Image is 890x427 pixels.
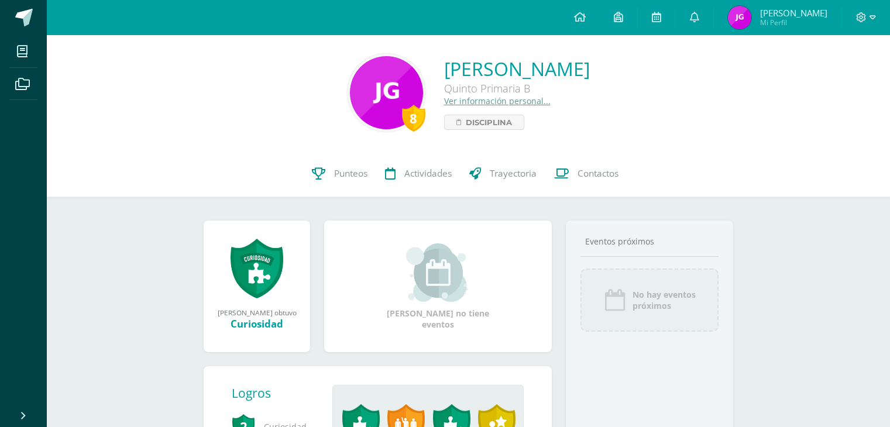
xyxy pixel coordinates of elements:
div: 8 [402,105,425,132]
a: Disciplina [444,115,524,130]
div: [PERSON_NAME] no tiene eventos [380,243,497,330]
div: Eventos próximos [580,236,719,247]
div: Quinto Primaria B [444,81,590,95]
span: [PERSON_NAME] [760,7,827,19]
a: [PERSON_NAME] [444,56,590,81]
div: Logros [232,385,323,401]
img: event_small.png [406,243,470,302]
span: Trayectoria [490,167,537,180]
a: Ver información personal... [444,95,551,106]
a: Contactos [545,150,627,197]
span: Punteos [334,167,367,180]
img: e53fb49ff92467cbee4bd8ed957495f0.png [728,6,751,29]
span: Actividades [404,167,452,180]
a: Trayectoria [461,150,545,197]
span: No hay eventos próximos [633,289,696,311]
img: 0f02ca4fd7d9cc69173b4441adf4aa27.png [350,56,423,129]
div: [PERSON_NAME] obtuvo [215,308,298,317]
div: Curiosidad [215,317,298,330]
img: event_icon.png [603,288,627,312]
span: Contactos [578,167,618,180]
span: Mi Perfil [760,18,827,27]
a: Punteos [303,150,376,197]
a: Actividades [376,150,461,197]
span: Disciplina [466,115,512,129]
